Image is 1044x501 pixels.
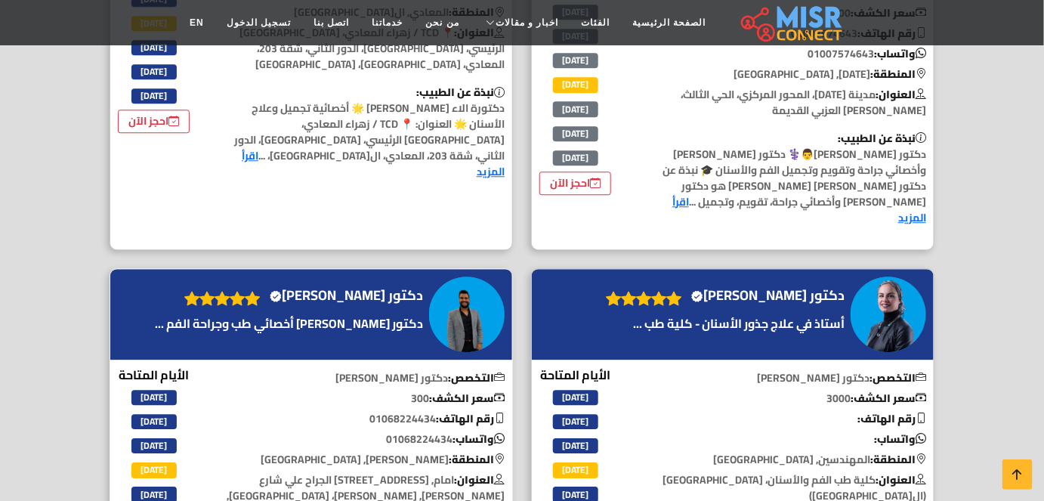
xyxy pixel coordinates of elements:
[131,414,177,429] span: [DATE]
[637,46,934,62] p: 01007574643
[539,172,611,195] a: احجز الآن
[553,438,598,453] span: [DATE]
[637,66,934,82] p: [DATE], [GEOGRAPHIC_DATA]
[436,409,505,428] b: رقم الهاتف:
[215,391,512,407] p: 300
[215,8,302,37] a: تسجيل الدخول
[851,388,926,408] b: سعر الكشف:
[429,277,505,352] img: دكتور ابانوب سمير الصغير
[553,390,598,405] span: [DATE]
[851,277,926,352] img: دكتور نهال نبيل
[131,438,177,453] span: [DATE]
[553,126,598,141] span: [DATE]
[267,284,427,307] a: دكتور [PERSON_NAME]
[621,8,717,37] a: الصفحة الرئيسية
[553,414,598,429] span: [DATE]
[876,85,926,104] b: العنوان:
[553,101,598,116] span: [DATE]
[131,40,177,55] span: [DATE]
[870,64,926,84] b: المنطقة:
[416,82,505,102] b: نبذة عن الطبيب:
[302,8,360,37] a: اتصل بنا
[131,390,177,405] span: [DATE]
[691,287,845,304] h4: دكتور [PERSON_NAME]
[637,87,934,119] p: مدينة [DATE]، المحور المركزي، الحي الثالث، [PERSON_NAME] العزبي القديمة
[857,409,926,428] b: رقم الهاتف:
[131,462,177,478] span: [DATE]
[118,110,190,133] a: احجز الآن
[449,450,505,469] b: المنطقة:
[553,150,598,165] span: [DATE]
[672,192,926,227] a: اقرأ المزيد
[178,8,215,37] a: EN
[471,8,570,37] a: اخبار و مقالات
[689,284,848,307] a: دكتور [PERSON_NAME]
[553,77,598,92] span: [DATE]
[453,429,505,449] b: واتساب:
[637,391,934,407] p: 3000
[151,314,427,332] a: دكتور [PERSON_NAME] أخصائي طب وجراحة الفم ...
[869,368,926,388] b: التخصص:
[454,470,505,490] b: العنوان:
[870,450,926,469] b: المنطقة:
[876,470,926,490] b: العنوان:
[598,314,848,332] a: أستاذ في علاج جذور الأسنان - كلية طب ...
[637,131,934,226] p: دكتور [PERSON_NAME]👨⚕️ دكتور [PERSON_NAME] وأخصائي جراحة وتقويم وتجميل الفم والأسنان 🎓 نبذة عن دك...
[691,290,703,302] svg: Verified account
[414,8,470,37] a: من نحن
[637,452,934,468] p: المهندسين, [GEOGRAPHIC_DATA]
[270,290,282,302] svg: Verified account
[270,287,423,304] h4: دكتور [PERSON_NAME]
[360,8,414,37] a: خدماتنا
[637,370,934,386] p: دكتور [PERSON_NAME]
[448,368,505,388] b: التخصص:
[131,64,177,79] span: [DATE]
[215,452,512,468] p: [PERSON_NAME], [GEOGRAPHIC_DATA]
[553,462,598,478] span: [DATE]
[570,8,621,37] a: الفئات
[215,411,512,427] p: 01068224434
[215,370,512,386] p: دكتور [PERSON_NAME]
[215,431,512,447] p: 01068224434
[874,429,926,449] b: واتساب:
[741,4,842,42] img: main.misr_connect
[838,128,926,148] b: نبذة عن الطبيب:
[429,388,505,408] b: سعر الكشف:
[553,53,598,68] span: [DATE]
[215,25,512,73] p: 📍 TCD / زهراء المعادي، [GEOGRAPHIC_DATA] الرئيسي، [GEOGRAPHIC_DATA]، الدور الثاني، شقة 203، المعا...
[242,146,505,181] a: اقرأ المزيد
[496,16,559,29] span: اخبار و مقالات
[131,88,177,104] span: [DATE]
[874,44,926,63] b: واتساب:
[215,85,512,180] p: دكتورة الاء [PERSON_NAME] 🌟 أخصائية تجميل وعلاج الأسنان 🌟 العنوان: 📍 TCD / زهراء المعادي، [GEOGRA...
